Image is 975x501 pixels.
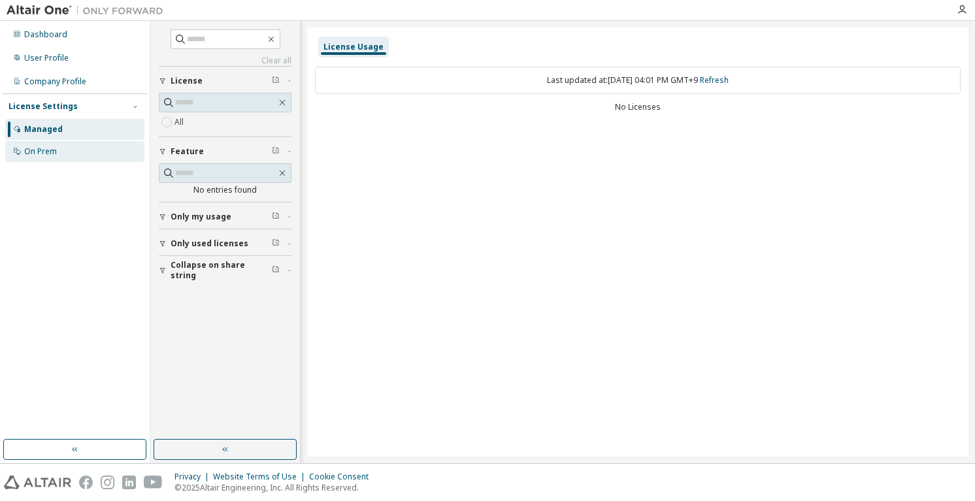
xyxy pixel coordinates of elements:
span: Clear filter [272,238,280,249]
span: Clear filter [272,212,280,222]
button: Feature [159,137,291,166]
div: No entries found [159,185,291,195]
div: Website Terms of Use [213,472,309,482]
div: Last updated at: [DATE] 04:01 PM GMT+9 [315,67,961,94]
div: No Licenses [315,102,961,112]
img: Altair One [7,4,170,17]
img: youtube.svg [144,476,163,489]
div: Dashboard [24,29,67,40]
button: Only my usage [159,202,291,231]
div: User Profile [24,53,69,63]
span: Clear filter [272,76,280,86]
img: altair_logo.svg [4,476,71,489]
label: All [174,114,186,130]
button: Only used licenses [159,229,291,258]
a: Clear all [159,56,291,66]
div: License Usage [323,42,384,52]
p: © 2025 Altair Engineering, Inc. All Rights Reserved. [174,482,376,493]
img: instagram.svg [101,476,114,489]
img: linkedin.svg [122,476,136,489]
span: Only used licenses [171,238,248,249]
span: Clear filter [272,146,280,157]
div: Managed [24,124,63,135]
button: Collapse on share string [159,256,291,285]
div: Privacy [174,472,213,482]
span: Clear filter [272,265,280,276]
div: License Settings [8,101,78,112]
span: License [171,76,203,86]
div: Cookie Consent [309,472,376,482]
div: Company Profile [24,76,86,87]
span: Feature [171,146,204,157]
img: facebook.svg [79,476,93,489]
div: On Prem [24,146,57,157]
span: Only my usage [171,212,231,222]
a: Refresh [700,74,729,86]
span: Collapse on share string [171,260,272,281]
button: License [159,67,291,95]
